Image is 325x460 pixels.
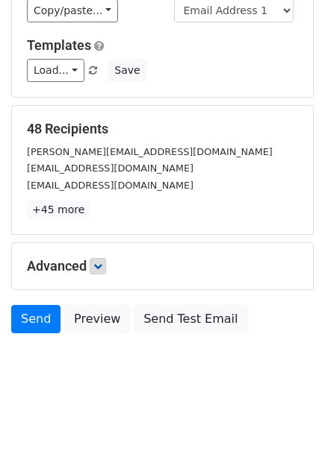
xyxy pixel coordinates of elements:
a: Load... [27,59,84,82]
a: Send Test Email [134,305,247,333]
a: Templates [27,37,91,53]
h5: 48 Recipients [27,121,298,137]
button: Save [108,59,146,82]
small: [EMAIL_ADDRESS][DOMAIN_NAME] [27,163,194,174]
h5: Advanced [27,258,298,274]
small: [EMAIL_ADDRESS][DOMAIN_NAME] [27,180,194,191]
a: Preview [64,305,130,333]
iframe: Chat Widget [250,388,325,460]
a: Send [11,305,61,333]
small: [PERSON_NAME][EMAIL_ADDRESS][DOMAIN_NAME] [27,146,273,157]
a: +45 more [27,201,90,219]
